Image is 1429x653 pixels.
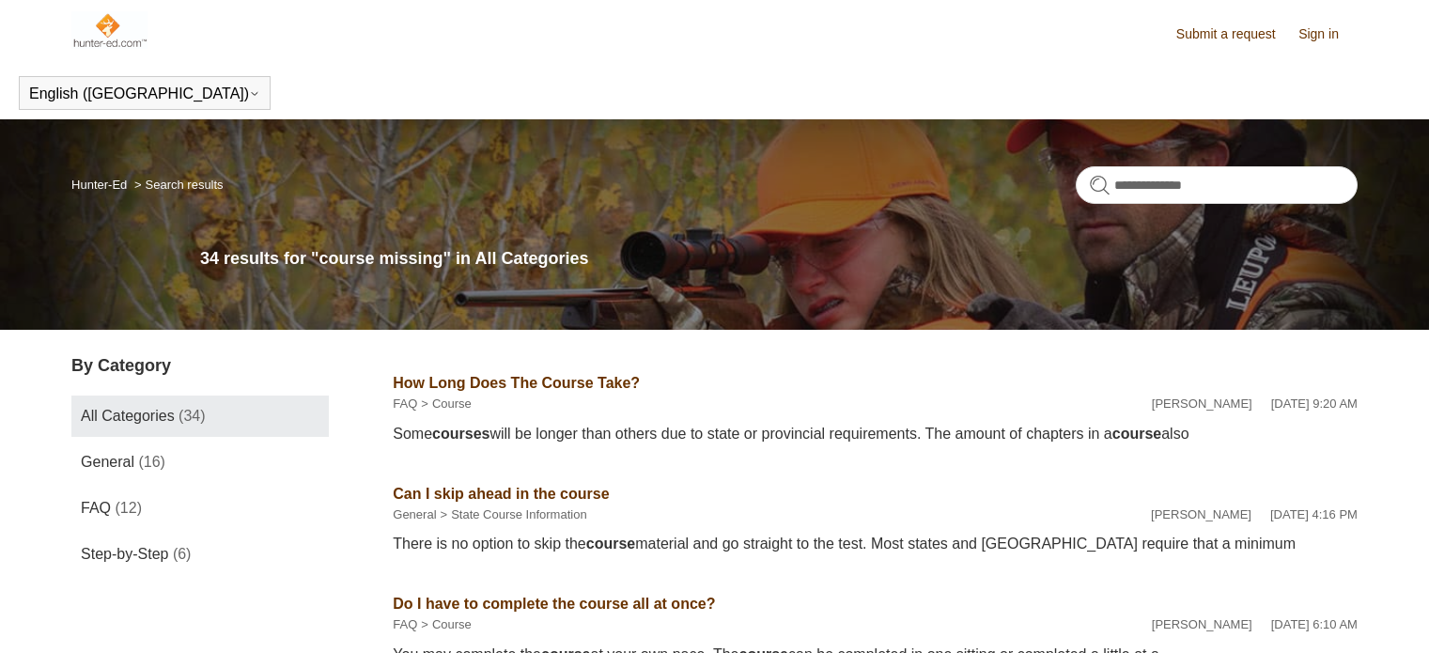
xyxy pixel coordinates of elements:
[1270,507,1358,521] time: 02/12/2024, 16:16
[81,500,111,516] span: FAQ
[451,507,587,521] a: State Course Information
[393,617,417,631] a: FAQ
[81,546,168,562] span: Step-by-Step
[417,395,472,413] li: Course
[393,396,417,411] a: FAQ
[417,615,472,634] li: Course
[393,486,609,502] a: Can I skip ahead in the course
[116,500,142,516] span: (12)
[1298,24,1358,44] a: Sign in
[71,11,148,49] img: Hunter-Ed Help Center home page
[1271,396,1358,411] time: 05/15/2024, 09:20
[393,505,436,524] li: General
[437,505,587,524] li: State Course Information
[393,615,417,634] li: FAQ
[179,408,205,424] span: (34)
[29,86,260,102] button: English ([GEOGRAPHIC_DATA])
[393,423,1358,445] div: Some will be longer than others due to state or provincial requirements. The amount of chapters i...
[1271,617,1358,631] time: 08/08/2022, 06:10
[71,488,329,529] a: FAQ (12)
[393,507,436,521] a: General
[71,442,329,483] a: General (16)
[432,426,489,442] em: courses
[71,178,131,192] li: Hunter-Ed
[432,617,472,631] a: Course
[1112,426,1161,442] em: course
[432,396,472,411] a: Course
[1176,24,1295,44] a: Submit a request
[81,454,134,470] span: General
[71,396,329,437] a: All Categories (34)
[200,246,1358,272] h1: 34 results for "course missing" in All Categories
[586,536,635,552] em: course
[1076,166,1358,204] input: Search
[1152,395,1252,413] li: [PERSON_NAME]
[81,408,175,424] span: All Categories
[71,534,329,575] a: Step-by-Step (6)
[393,375,640,391] a: How Long Does The Course Take?
[393,596,715,612] a: Do I have to complete the course all at once?
[393,533,1358,555] div: There is no option to skip the material and go straight to the test. Most states and [GEOGRAPHIC_...
[173,546,192,562] span: (6)
[1151,505,1251,524] li: [PERSON_NAME]
[393,395,417,413] li: FAQ
[131,178,224,192] li: Search results
[71,353,329,379] h3: By Category
[1152,615,1252,634] li: [PERSON_NAME]
[71,178,127,192] a: Hunter-Ed
[138,454,164,470] span: (16)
